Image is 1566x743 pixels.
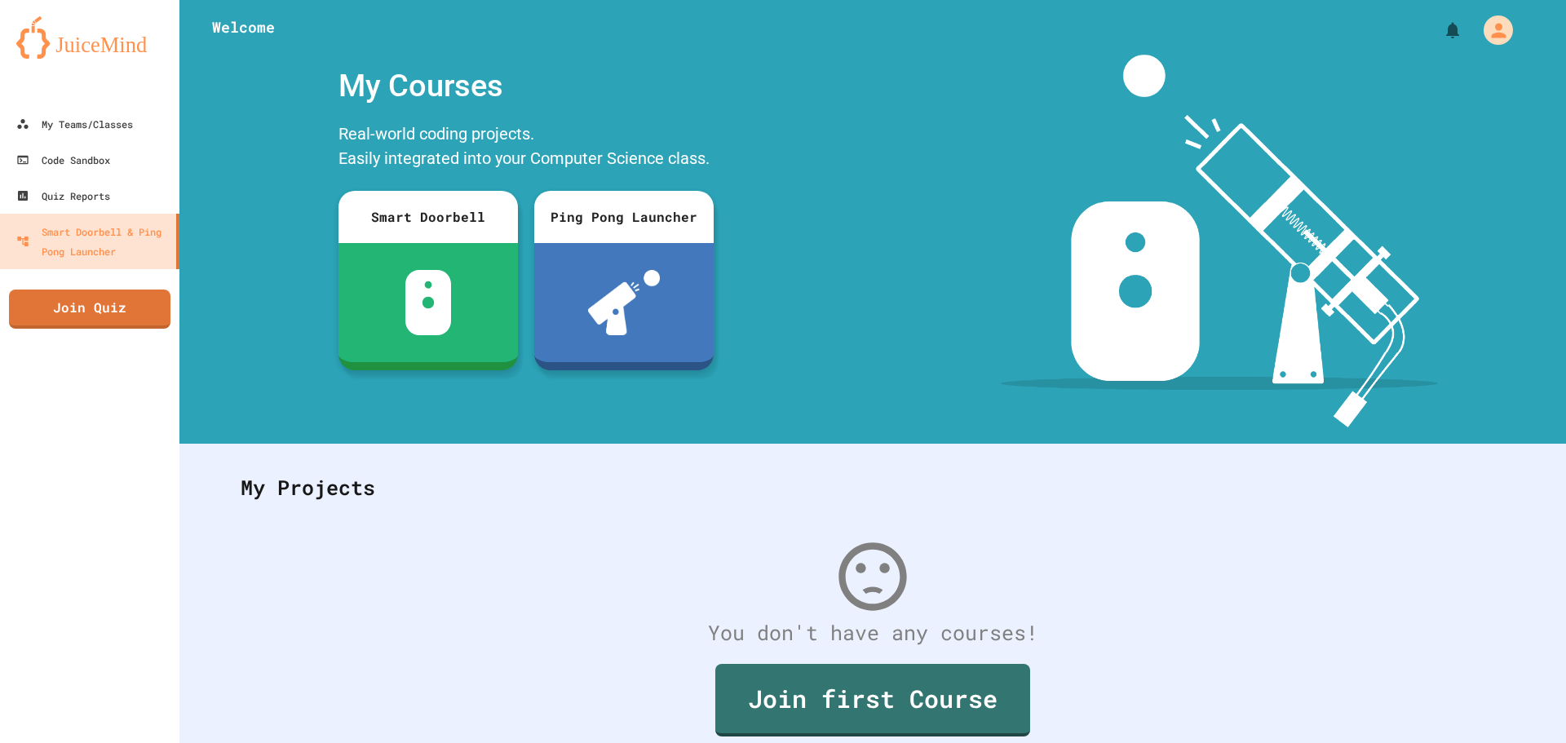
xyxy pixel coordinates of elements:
[715,664,1030,736] a: Join first Course
[16,222,170,261] div: Smart Doorbell & Ping Pong Launcher
[16,150,110,170] div: Code Sandbox
[16,186,110,206] div: Quiz Reports
[224,617,1521,648] div: You don't have any courses!
[1431,607,1550,676] iframe: chat widget
[1497,678,1550,727] iframe: chat widget
[1001,55,1438,427] img: banner-image-my-projects.png
[1413,16,1466,44] div: My Notifications
[224,456,1521,520] div: My Projects
[1466,11,1517,49] div: My Account
[588,270,661,335] img: ppl-with-ball.png
[330,117,722,179] div: Real-world coding projects. Easily integrated into your Computer Science class.
[338,191,518,243] div: Smart Doorbell
[16,114,133,134] div: My Teams/Classes
[405,270,452,335] img: sdb-white.svg
[9,290,170,329] a: Join Quiz
[330,55,722,117] div: My Courses
[534,191,714,243] div: Ping Pong Launcher
[16,16,163,59] img: logo-orange.svg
